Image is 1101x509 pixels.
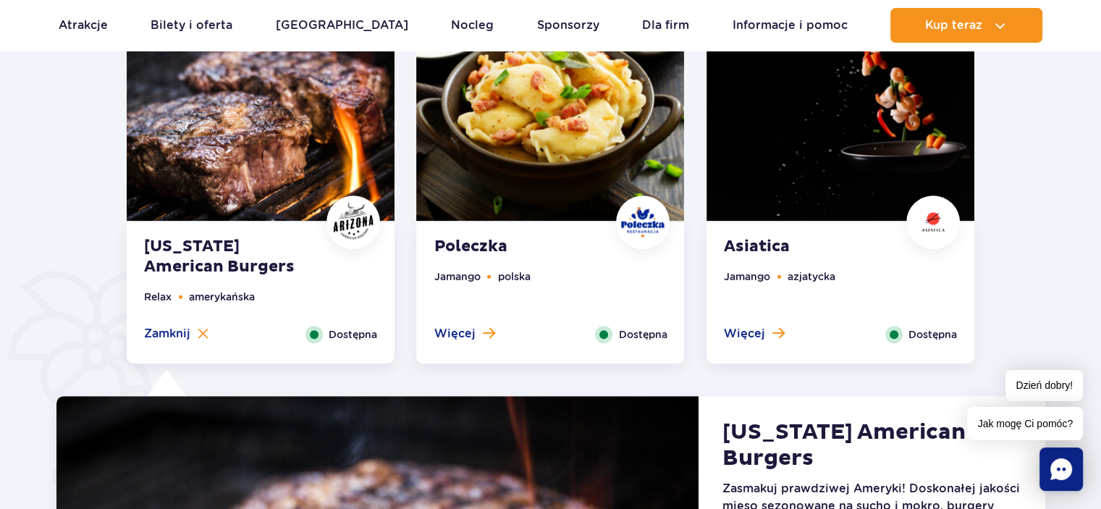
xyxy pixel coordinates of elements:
img: Poleczka [621,201,665,244]
span: Jak mogę Ci pomóc? [967,407,1083,440]
span: Dostępna [329,327,377,342]
li: polska [497,269,530,285]
img: Asiatica [911,206,955,238]
span: Dostępna [908,327,957,342]
img: Arizona American Burgers [332,201,375,244]
div: Chat [1039,447,1083,491]
li: amerykańska [189,289,255,305]
a: Sponsorzy [537,8,599,43]
span: Zamknij [144,326,190,342]
button: Kup teraz [890,8,1042,43]
button: Zamknij [144,326,208,342]
span: Dostępna [618,327,667,342]
strong: [US_STATE] American Burgers [722,419,1021,471]
span: Dzień dobry! [1005,370,1083,401]
a: Bilety i oferta [151,8,232,43]
strong: Poleczka [434,237,609,257]
span: Więcej [434,326,475,342]
span: Więcej [724,326,765,342]
li: Jamango [724,269,770,285]
button: Więcej [434,326,494,342]
strong: [US_STATE] American Burgers [144,237,319,277]
a: Nocleg [451,8,494,43]
a: [GEOGRAPHIC_DATA] [276,8,408,43]
a: Atrakcje [59,8,108,43]
button: Więcej [724,326,785,342]
span: Kup teraz [925,19,982,32]
strong: Asiatica [724,237,899,257]
li: Jamango [434,269,480,285]
a: Informacje i pomoc [733,8,848,43]
a: Dla firm [642,8,689,43]
li: Relax [144,289,172,305]
li: azjatycka [788,269,835,285]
